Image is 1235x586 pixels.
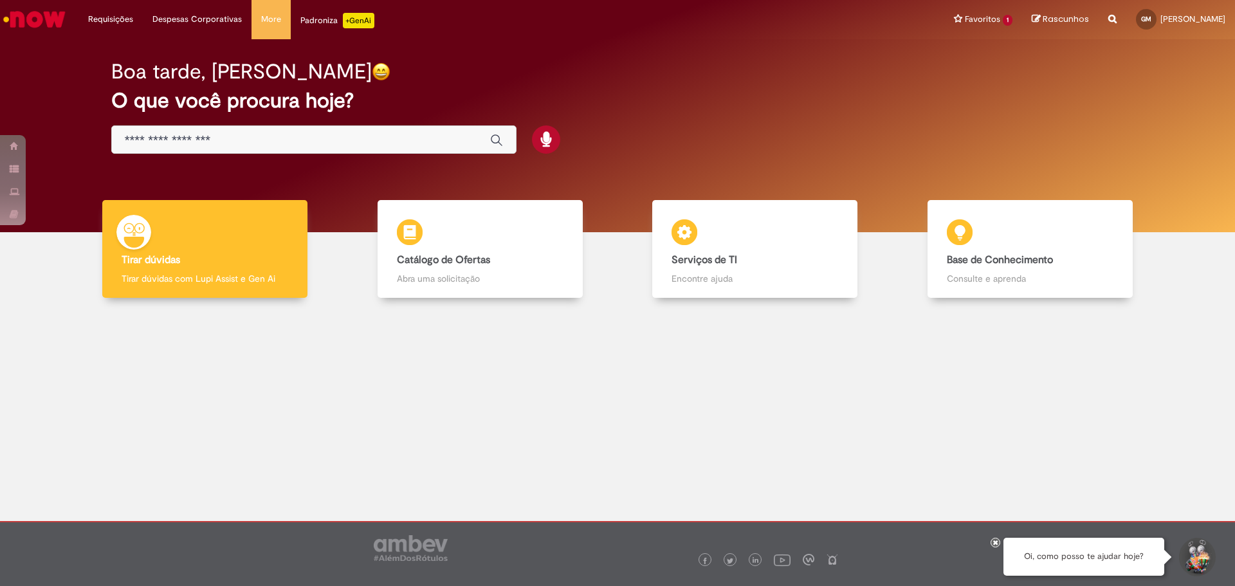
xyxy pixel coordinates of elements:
img: logo_footer_ambev_rotulo_gray.png [374,535,448,561]
p: Abra uma solicitação [397,272,563,285]
h2: O que você procura hoje? [111,89,1124,112]
img: ServiceNow [1,6,68,32]
button: Iniciar Conversa de Suporte [1177,538,1216,576]
span: More [261,13,281,26]
img: logo_footer_facebook.png [702,558,708,564]
img: happy-face.png [372,62,390,81]
h2: Boa tarde, [PERSON_NAME] [111,60,372,83]
span: [PERSON_NAME] [1160,14,1225,24]
img: logo_footer_linkedin.png [753,557,759,565]
img: logo_footer_workplace.png [803,554,814,565]
p: Encontre ajuda [672,272,838,285]
b: Tirar dúvidas [122,253,180,266]
img: logo_footer_twitter.png [727,558,733,564]
a: Catálogo de Ofertas Abra uma solicitação [343,200,618,298]
b: Catálogo de Ofertas [397,253,490,266]
a: Base de Conhecimento Consulte e aprenda [893,200,1168,298]
a: Tirar dúvidas Tirar dúvidas com Lupi Assist e Gen Ai [68,200,343,298]
b: Serviços de TI [672,253,737,266]
b: Base de Conhecimento [947,253,1053,266]
span: Despesas Corporativas [152,13,242,26]
img: logo_footer_youtube.png [774,551,791,568]
p: +GenAi [343,13,374,28]
div: Padroniza [300,13,374,28]
span: GM [1141,15,1151,23]
span: Favoritos [965,13,1000,26]
a: Serviços de TI Encontre ajuda [617,200,893,298]
img: logo_footer_naosei.png [827,554,838,565]
span: Rascunhos [1043,13,1089,25]
span: Requisições [88,13,133,26]
a: Rascunhos [1032,14,1089,26]
p: Consulte e aprenda [947,272,1113,285]
p: Tirar dúvidas com Lupi Assist e Gen Ai [122,272,288,285]
span: 1 [1003,15,1012,26]
div: Oi, como posso te ajudar hoje? [1003,538,1164,576]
